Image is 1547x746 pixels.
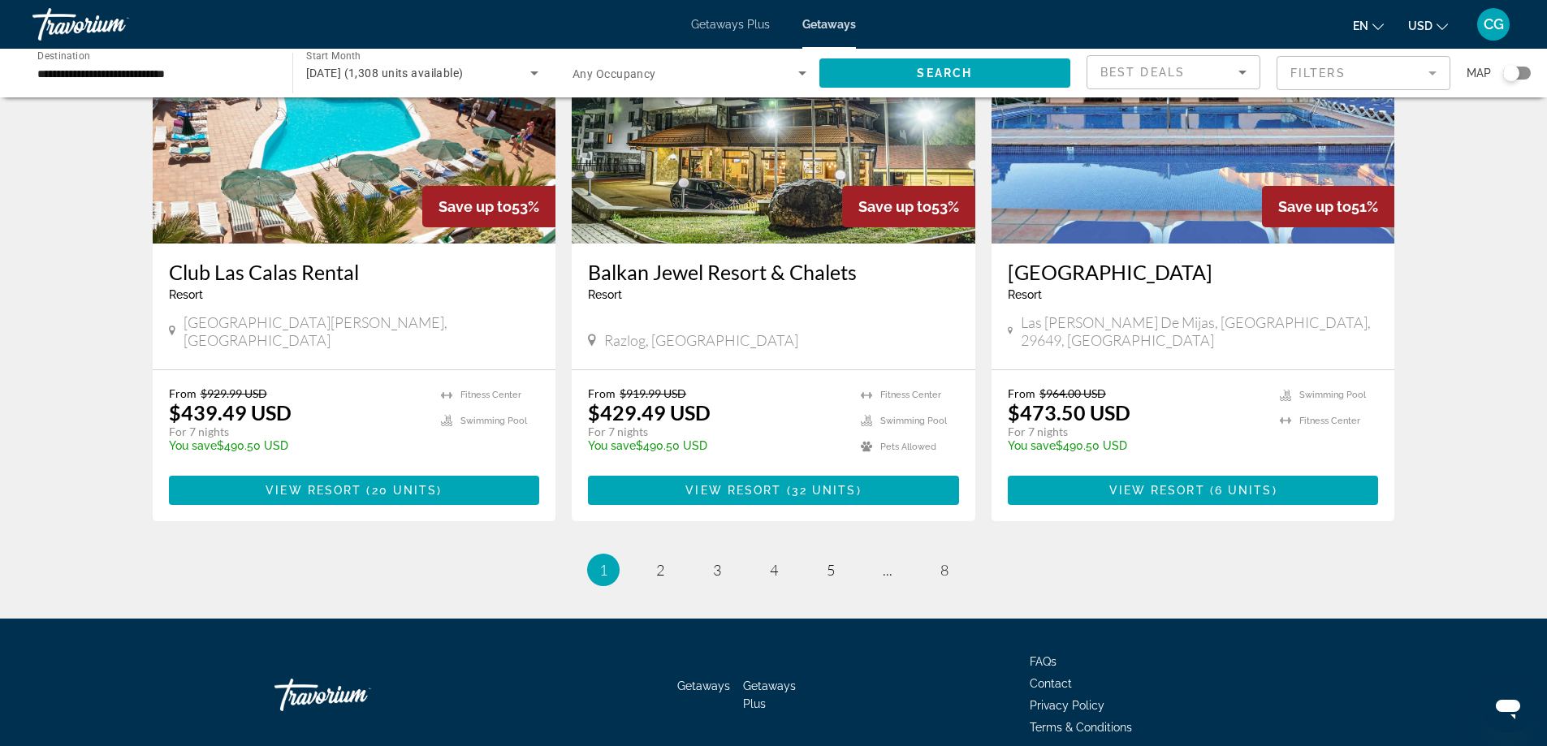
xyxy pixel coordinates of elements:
p: $490.50 USD [169,439,426,452]
p: For 7 nights [588,425,845,439]
span: ... [883,561,892,579]
span: [GEOGRAPHIC_DATA][PERSON_NAME], [GEOGRAPHIC_DATA] [184,313,539,349]
a: Contact [1030,677,1072,690]
span: Save up to [1278,198,1351,215]
span: Razlog, [GEOGRAPHIC_DATA] [604,331,798,349]
span: You save [1008,439,1056,452]
span: 3 [713,561,721,579]
p: $490.50 USD [1008,439,1264,452]
span: From [588,386,616,400]
span: Resort [588,288,622,301]
span: Fitness Center [460,390,521,400]
a: Club Las Calas Rental [169,260,540,284]
span: View Resort [266,484,361,497]
button: View Resort(32 units) [588,476,959,505]
span: [DATE] (1,308 units available) [306,67,464,80]
a: Getaways Plus [743,679,796,710]
button: View Resort(6 units) [1008,476,1379,505]
span: 5 [827,561,835,579]
span: Save up to [858,198,931,215]
span: Swimming Pool [460,416,527,426]
mat-select: Sort by [1100,63,1247,82]
a: Travorium [32,3,195,45]
a: FAQs [1030,655,1057,668]
span: You save [169,439,217,452]
p: For 7 nights [1008,425,1264,439]
span: 32 units [792,484,857,497]
span: Las [PERSON_NAME] de Mijas, [GEOGRAPHIC_DATA], 29649, [GEOGRAPHIC_DATA] [1021,313,1378,349]
a: Getaways [677,679,730,692]
span: ( ) [1205,484,1277,497]
div: 53% [422,186,555,227]
p: For 7 nights [169,425,426,439]
a: Privacy Policy [1030,699,1104,712]
span: USD [1408,19,1432,32]
button: Change currency [1408,14,1448,37]
span: Fitness Center [880,390,941,400]
span: Best Deals [1100,66,1185,79]
span: $964.00 USD [1039,386,1106,400]
p: $490.50 USD [588,439,845,452]
span: Search [917,67,972,80]
span: ( ) [781,484,861,497]
span: 8 [940,561,949,579]
span: View Resort [1109,484,1205,497]
nav: Pagination [153,554,1395,586]
span: 1 [599,561,607,579]
span: Swimming Pool [1299,390,1366,400]
span: Any Occupancy [573,67,656,80]
span: 2 [656,561,664,579]
span: Destination [37,50,90,61]
span: From [1008,386,1035,400]
span: Pets Allowed [880,442,936,452]
button: View Resort(20 units) [169,476,540,505]
span: $919.99 USD [620,386,686,400]
span: You save [588,439,636,452]
a: Terms & Conditions [1030,721,1132,734]
button: Search [819,58,1071,88]
a: Getaways [802,18,856,31]
div: 53% [842,186,975,227]
span: Swimming Pool [880,416,947,426]
a: Travorium [274,671,437,719]
span: ( ) [361,484,442,497]
a: Getaways Plus [691,18,770,31]
span: View Resort [685,484,781,497]
span: Start Month [306,50,361,62]
span: 20 units [372,484,438,497]
div: 51% [1262,186,1394,227]
a: Balkan Jewel Resort & Chalets [588,260,959,284]
span: Map [1467,62,1491,84]
p: $429.49 USD [588,400,711,425]
span: Save up to [439,198,512,215]
button: Change language [1353,14,1384,37]
span: CG [1484,16,1504,32]
iframe: Bouton de lancement de la fenêtre de messagerie [1482,681,1534,733]
span: Fitness Center [1299,416,1360,426]
span: $929.99 USD [201,386,267,400]
span: 4 [770,561,778,579]
span: From [169,386,197,400]
a: [GEOGRAPHIC_DATA] [1008,260,1379,284]
span: Resort [169,288,203,301]
span: Resort [1008,288,1042,301]
p: $473.50 USD [1008,400,1130,425]
span: en [1353,19,1368,32]
p: $439.49 USD [169,400,292,425]
button: User Menu [1472,7,1515,41]
button: Filter [1277,55,1450,91]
